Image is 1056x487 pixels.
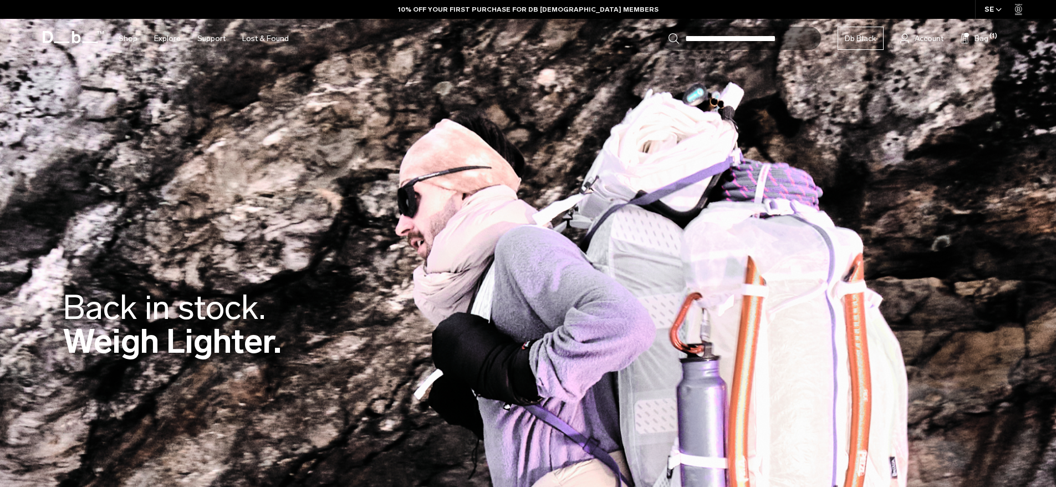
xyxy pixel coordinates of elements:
[838,27,884,50] a: Db Black
[398,4,659,14] a: 10% OFF YOUR FIRST PURCHASE FOR DB [DEMOGRAPHIC_DATA] MEMBERS
[110,19,297,58] nav: Main Navigation
[154,19,181,58] a: Explore
[989,32,997,41] span: (1)
[960,32,988,45] button: Bag (1)
[197,19,226,58] a: Support
[975,33,988,44] span: Bag
[63,287,266,328] span: Back in stock.
[900,32,943,45] a: Account
[63,291,282,358] h2: Weigh Lighter.
[119,19,137,58] a: Shop
[242,19,289,58] a: Lost & Found
[915,33,943,44] span: Account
